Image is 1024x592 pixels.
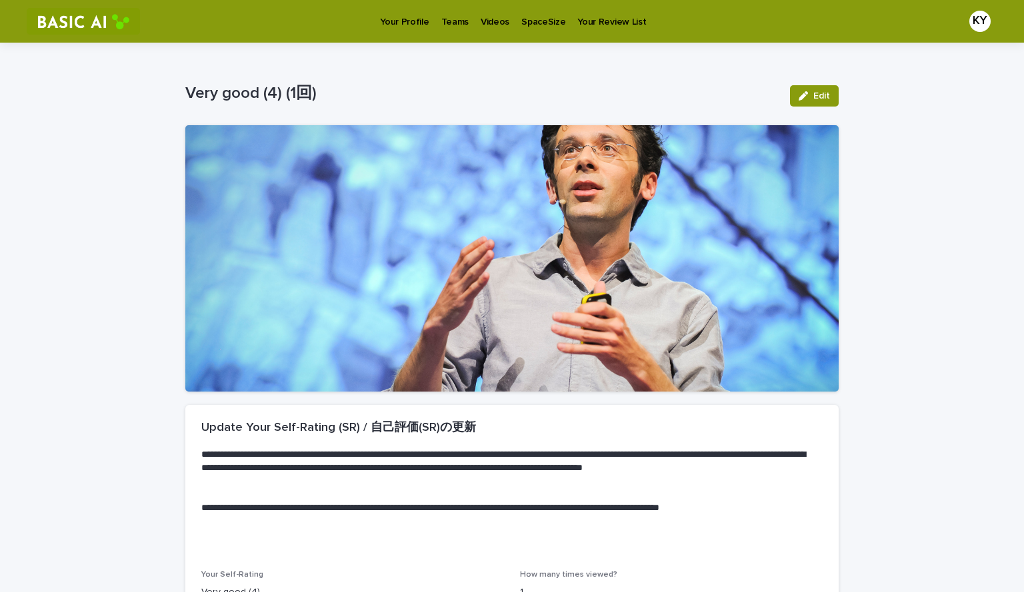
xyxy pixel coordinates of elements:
h2: Update Your Self-Rating (SR) / 自己評価(SR)の更新 [201,421,476,436]
p: Very good (4) (1回) [185,84,779,103]
span: How many times viewed? [520,571,617,579]
span: Edit [813,91,830,101]
button: Edit [790,85,839,107]
span: Your Self-Rating [201,571,263,579]
div: KY [969,11,991,32]
img: RtIB8pj2QQiOZo6waziI [27,8,140,35]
